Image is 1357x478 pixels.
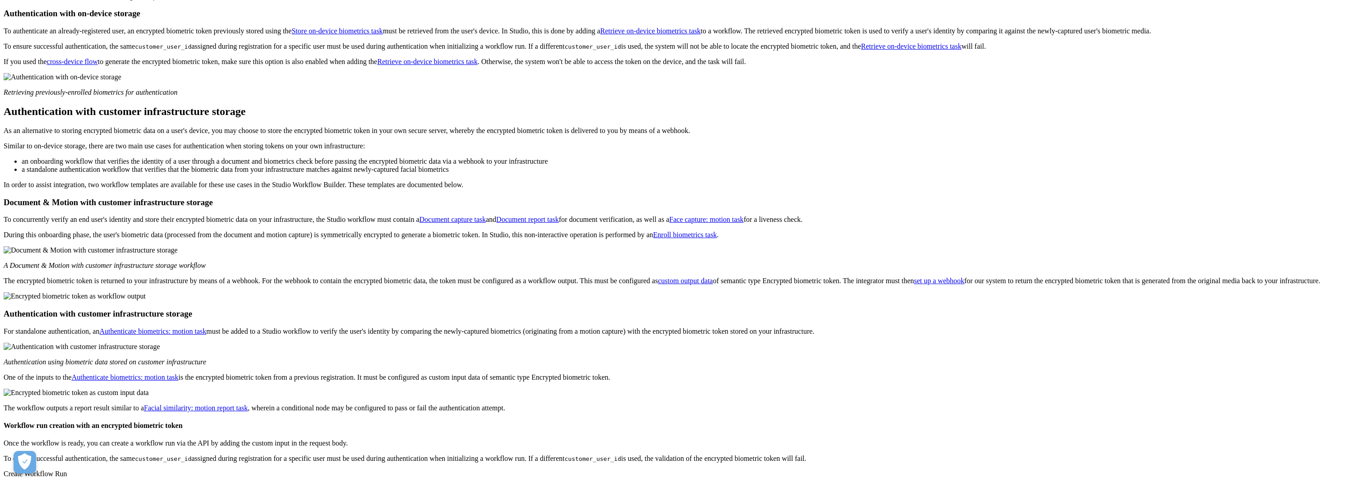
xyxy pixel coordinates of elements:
p: One of the inputs to the is the encrypted biometric token from a previous registration. It must b... [4,373,1353,381]
h4: Workflow run creation with an encrypted biometric token [4,422,1353,430]
h2: Authentication with customer infrastructure storage [4,106,1353,118]
p: The encrypted biometric token is returned to your infrastructure by means of a webhook. For the w... [4,277,1353,285]
a: Facial similarity: motion report task [144,404,248,412]
a: Authenticate biometrics: motion task [99,327,206,335]
code: customer_user_id [565,43,621,50]
img: Authentication with on-device storage [4,73,121,81]
a: Document capture task [420,216,486,223]
a: cross-device flow [47,58,98,65]
button: Open Preferences [14,451,36,473]
img: Encrypted biometric token as workflow output [4,292,146,300]
p: To authenticate an already-registered user, an encrypted biometric token previously stored using ... [4,27,1353,35]
img: Document & Motion with customer infrastructure storage [4,246,178,254]
p: The workflow outputs a report result similar to a , wherein a conditional node may be configured ... [4,404,1353,412]
p: To ensure successful authentication, the same assigned during registration for a specific user mu... [4,455,1353,463]
code: customer_user_id [135,455,191,462]
div: Create Workflow Run [4,470,1353,478]
h3: Authentication with on-device storage [4,9,1353,18]
p: Similar to on-device storage, there are two main use cases for authentication when storing tokens... [4,142,1353,150]
p: Once the workflow is ready, you can create a workflow run via the API by adding the custom input ... [4,439,1353,447]
p: To ensure successful authentication, the same assigned during registration for a specific user mu... [4,42,1353,51]
code: customer_user_id [565,455,621,462]
a: Document report task [496,216,559,223]
p: For standalone authentication, an must be added to a Studio workflow to verify the user's identit... [4,327,1353,336]
img: Encrypted biometric token as custom input data [4,389,149,397]
a: Face capture: motion task [669,216,744,223]
a: set up a webhook [914,277,965,285]
a: Store on-device biometrics task [291,27,383,35]
code: customer_user_id [135,43,191,50]
em: Retrieving previously-enrolled biometrics for authentication [4,88,177,96]
p: If you used the to generate the encrypted biometric token, make sure this option is also enabled ... [4,58,1353,66]
li: an onboarding workflow that verifies the identity of a user through a document and biometrics che... [22,157,1353,165]
img: Authentication with customer infrastructure storage [4,343,160,351]
h3: Document & Motion with customer infrastructure storage [4,198,1353,207]
a: Authenticate biometrics: motion task [72,373,179,381]
a: custom output data [658,277,713,285]
a: Retrieve on-device biometrics task [600,27,701,35]
p: During this onboarding phase, the user's biometric data (processed from the document and motion c... [4,231,1353,239]
li: a standalone authentication workflow that verifies that the biometric data from your infrastructu... [22,165,1353,174]
p: To concurrently verify an end user's identity and store their encrypted biometric data on your in... [4,216,1353,224]
em: A Document & Motion with customer infrastructure storage workflow [4,262,206,269]
em: Authentication using biometric data stored on customer infrastructure [4,358,206,366]
a: Enroll biometrics task [653,231,717,239]
a: Retrieve on-device biometrics task [861,42,962,50]
div: Cookie Preferences [14,451,36,473]
p: In order to assist integration, two workflow templates are available for these use cases in the S... [4,181,1353,189]
h3: Authentication with customer infrastructure storage [4,309,1353,319]
a: Retrieve on-device biometrics task [377,58,478,65]
p: As an alternative to storing encrypted biometric data on a user's device, you may choose to store... [4,127,1353,135]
